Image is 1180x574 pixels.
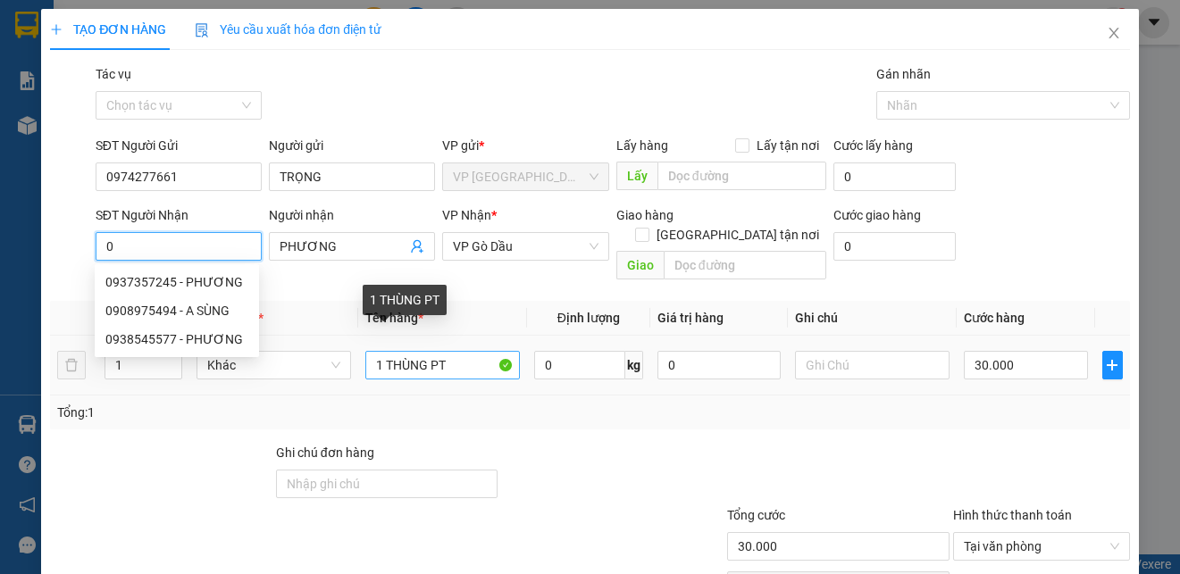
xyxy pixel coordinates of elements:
[96,136,262,155] div: SĐT Người Gửi
[96,67,131,81] label: Tác vụ
[195,23,209,37] img: icon
[1102,351,1123,379] button: plus
[749,136,826,155] span: Lấy tận nơi
[276,470,498,498] input: Ghi chú đơn hàng
[105,272,248,292] div: 0937357245 - PHƯƠNG
[365,351,520,379] input: VD: Bàn, Ghế
[442,136,608,155] div: VP gửi
[95,268,259,296] div: 0937357245 - PHƯƠNG
[276,445,374,460] label: Ghi chú đơn hàng
[876,67,931,81] label: Gán nhãn
[657,162,826,190] input: Dọc đường
[1103,358,1122,372] span: plus
[269,205,435,225] div: Người nhận
[964,533,1119,560] span: Tại văn phòng
[453,163,598,190] span: VP Tân Biên
[195,22,381,37] span: Yêu cầu xuất hóa đơn điện tử
[57,403,456,422] div: Tổng: 1
[833,162,957,191] input: Cước lấy hàng
[657,351,782,379] input: 0
[207,352,340,379] span: Khác
[649,225,826,245] span: [GEOGRAPHIC_DATA] tận nơi
[50,23,63,36] span: plus
[833,138,913,153] label: Cước lấy hàng
[442,208,491,222] span: VP Nhận
[363,285,447,315] div: 1 THÙNG PT
[833,208,921,222] label: Cước giao hàng
[410,239,424,254] span: user-add
[795,351,950,379] input: Ghi Chú
[50,22,166,37] span: TẠO ĐƠN HÀNG
[616,138,668,153] span: Lấy hàng
[664,251,826,279] input: Dọc đường
[625,351,643,379] span: kg
[105,329,248,349] div: 0938545577 - PHƯƠNG
[105,301,248,320] div: 0908975494 - A SÙNG
[616,208,674,222] span: Giao hàng
[1089,9,1139,59] button: Close
[96,205,262,225] div: SĐT Người Nhận
[1107,26,1121,40] span: close
[57,351,86,379] button: delete
[269,136,435,155] div: Người gửi
[953,508,1072,522] label: Hình thức thanh toán
[964,311,1025,325] span: Cước hàng
[453,233,598,260] span: VP Gò Dầu
[95,296,259,325] div: 0908975494 - A SÙNG
[616,162,657,190] span: Lấy
[557,311,620,325] span: Định lượng
[788,301,957,336] th: Ghi chú
[657,311,724,325] span: Giá trị hàng
[727,508,785,522] span: Tổng cước
[95,325,259,354] div: 0938545577 - PHƯƠNG
[833,232,957,261] input: Cước giao hàng
[616,251,664,279] span: Giao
